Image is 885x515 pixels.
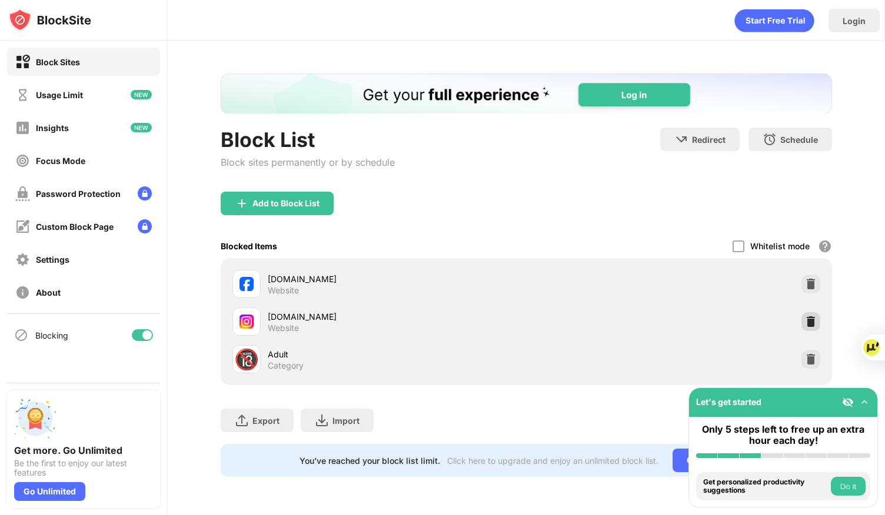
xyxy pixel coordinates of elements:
[15,285,30,300] img: about-off.svg
[36,90,83,100] div: Usage Limit
[268,310,526,323] div: [DOMAIN_NAME]
[131,90,152,99] img: new-icon.svg
[131,123,152,132] img: new-icon.svg
[15,55,30,69] img: block-on.svg
[859,396,870,408] img: omni-setup-toggle.svg
[36,156,85,166] div: Focus Mode
[239,277,254,291] img: favicons
[36,255,69,265] div: Settings
[36,123,69,133] div: Insights
[842,396,854,408] img: eye-not-visible.svg
[14,397,56,440] img: push-unlimited.svg
[239,315,254,329] img: favicons
[268,285,299,296] div: Website
[8,8,91,32] img: logo-blocksite.svg
[36,189,121,199] div: Password Protection
[831,477,866,496] button: Do it
[221,128,395,152] div: Block List
[14,459,153,477] div: Be the first to enjoy our latest features
[36,222,114,232] div: Custom Block Page
[252,416,280,426] div: Export
[221,73,832,113] iframe: Banner
[750,241,810,251] div: Whitelist mode
[252,199,320,208] div: Add to Block List
[268,273,526,285] div: [DOMAIN_NAME]
[696,397,761,407] div: Let's get started
[36,287,61,297] div: About
[734,9,814,32] div: animation
[138,219,152,233] img: lock-menu.svg
[15,153,30,168] img: focus-off.svg
[696,424,870,446] div: Only 5 steps left to free up an extra hour each day!
[15,88,30,102] img: time-usage-off.svg
[15,219,30,234] img: customize-block-page-off.svg
[332,416,360,426] div: Import
[15,121,30,135] img: insights-off.svg
[268,360,304,371] div: Category
[703,478,828,495] div: Get personalized productivity suggestions
[673,449,753,472] div: Go Unlimited
[35,330,68,340] div: Blocking
[234,347,259,372] div: 🔞
[268,348,526,360] div: Adult
[268,323,299,333] div: Website
[36,57,80,67] div: Block Sites
[843,16,866,26] div: Login
[15,186,30,201] img: password-protection-off.svg
[221,241,277,251] div: Blocked Items
[14,328,28,342] img: blocking-icon.svg
[15,252,30,267] img: settings-off.svg
[14,482,85,501] div: Go Unlimited
[447,456,658,466] div: Click here to upgrade and enjoy an unlimited block list.
[780,135,818,145] div: Schedule
[692,135,726,145] div: Redirect
[221,156,395,168] div: Block sites permanently or by schedule
[138,186,152,200] img: lock-menu.svg
[14,444,153,456] div: Get more. Go Unlimited
[300,456,440,466] div: You’ve reached your block list limit.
